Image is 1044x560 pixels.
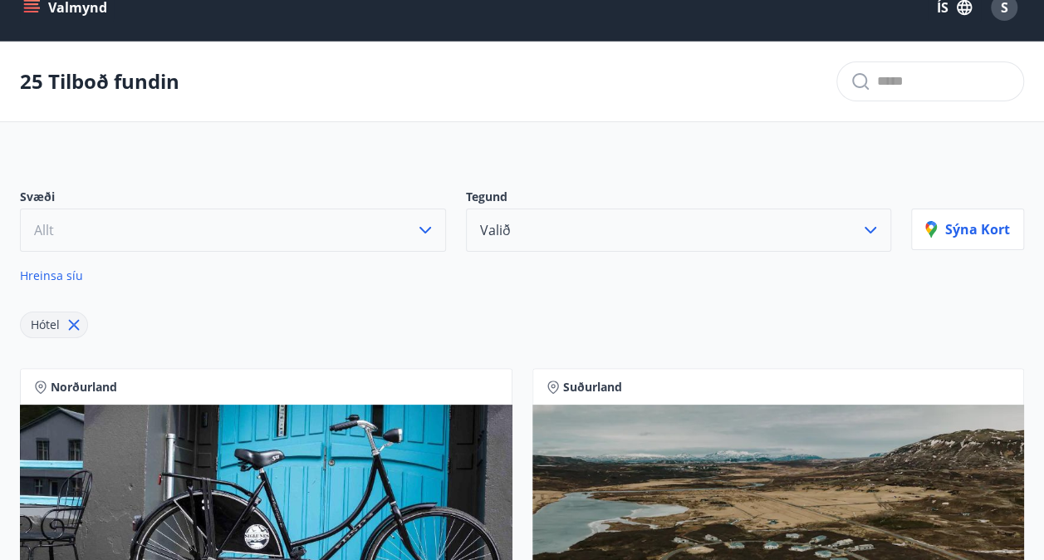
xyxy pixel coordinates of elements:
[20,67,179,96] p: 25 Tilboð fundin
[31,317,60,332] span: Hótel
[563,379,622,395] span: Suðurland
[466,209,892,252] button: Valið
[20,312,88,338] div: Hótel
[51,379,117,395] span: Norðurland
[911,209,1024,250] button: Sýna kort
[925,220,1010,238] p: Sýna kort
[466,189,892,209] p: Tegund
[20,189,446,209] p: Svæði
[20,209,446,252] button: Allt
[34,221,54,239] span: Allt
[480,221,511,239] span: Valið
[20,268,83,283] span: Hreinsa síu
